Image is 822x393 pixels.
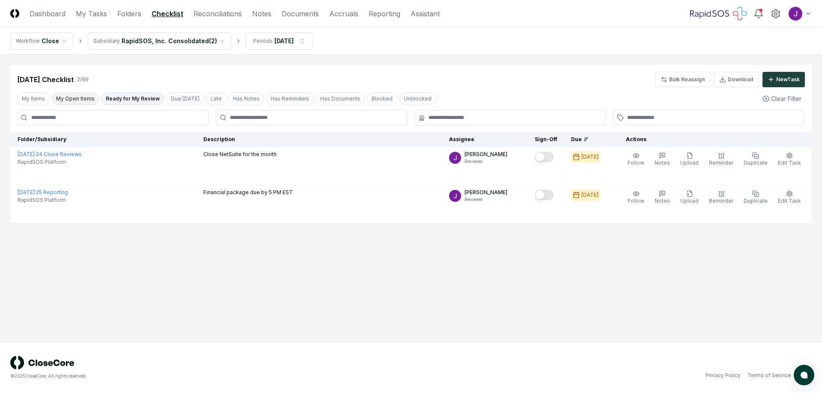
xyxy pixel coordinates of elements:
[776,76,800,83] div: New Task
[571,136,605,143] div: Due
[581,153,599,161] div: [DATE]
[77,76,89,83] div: 2 / 99
[709,198,733,204] span: Reminder
[706,372,741,379] a: Privacy Policy
[30,9,66,19] a: Dashboard
[18,158,66,166] span: RapidSOS Platform
[101,92,164,105] button: Ready for My Review
[628,160,644,166] span: Follow
[206,92,226,105] button: Late
[714,72,759,87] button: Download
[742,151,769,168] button: Duplicate
[759,91,805,106] button: Clear Filter
[10,373,411,379] div: © 2025 CloseCore. All rights reserved.
[653,151,672,168] button: Notes
[282,9,319,19] a: Documents
[778,198,801,204] span: Edit Task
[51,92,99,105] button: My Open Items
[329,9,358,19] a: Accruals
[16,37,40,45] div: Workflow
[762,72,805,87] button: NewTask
[17,74,74,85] div: [DATE] Checklist
[117,9,141,19] a: Folders
[619,136,805,143] div: Actions
[316,92,365,105] button: Has Documents
[166,92,204,105] button: Due Today
[535,190,554,200] button: Mark complete
[690,7,747,21] img: RapidSOS logo
[655,198,670,204] span: Notes
[744,198,768,204] span: Duplicate
[709,160,733,166] span: Reminder
[246,33,313,50] button: Periods[DATE]
[449,190,461,202] img: ACg8ocKTC56tjQR6-o9bi8poVV4j_qMfO6M0RniyL9InnBgkmYdNig=s96-c
[778,160,801,166] span: Edit Task
[679,189,700,207] button: Upload
[18,151,82,157] a: [DATE]:24 Close Reviews
[152,9,183,19] a: Checklist
[742,189,769,207] button: Duplicate
[707,151,735,168] button: Reminder
[442,132,528,147] th: Assignee
[653,189,672,207] button: Notes
[17,92,50,105] button: My Items
[369,9,400,19] a: Reporting
[11,132,197,147] th: Folder/Subsidiary
[707,189,735,207] button: Reminder
[465,196,507,203] p: Reviewer
[253,37,273,45] div: Periods
[203,189,293,196] p: Financial package due by 5 PM EST
[266,92,314,105] button: Has Reminders
[581,191,599,199] div: [DATE]
[203,151,277,158] p: Close NetSuite for the month
[655,72,710,87] button: Bulk Reassign
[274,36,294,45] div: [DATE]
[18,151,36,157] span: [DATE] :
[197,132,442,147] th: Description
[399,92,436,105] button: Unblocked
[465,189,507,196] p: [PERSON_NAME]
[679,151,700,168] button: Upload
[367,92,397,105] button: Blocked
[18,196,66,204] span: RapidSOS Platform
[18,189,36,195] span: [DATE] :
[628,198,644,204] span: Follow
[194,9,242,19] a: Reconciliations
[10,33,313,50] nav: breadcrumb
[776,189,803,207] button: Edit Task
[411,9,440,19] a: Assistant
[93,37,120,45] div: Subsidiary
[465,158,507,165] p: Reviewer
[449,152,461,164] img: ACg8ocKTC56tjQR6-o9bi8poVV4j_qMfO6M0RniyL9InnBgkmYdNig=s96-c
[465,151,507,158] p: [PERSON_NAME]
[626,151,646,168] button: Follow
[76,9,107,19] a: My Tasks
[252,9,271,19] a: Notes
[535,152,554,162] button: Mark complete
[655,160,670,166] span: Notes
[10,356,74,369] img: logo
[776,151,803,168] button: Edit Task
[789,7,802,21] img: ACg8ocKTC56tjQR6-o9bi8poVV4j_qMfO6M0RniyL9InnBgkmYdNig=s96-c
[680,160,699,166] span: Upload
[794,365,814,385] button: atlas-launcher
[748,372,791,379] a: Terms of Service
[626,189,646,207] button: Follow
[744,160,768,166] span: Duplicate
[528,132,564,147] th: Sign-Off
[18,189,68,195] a: [DATE]:25 Reporting
[228,92,264,105] button: Has Notes
[680,198,699,204] span: Upload
[10,9,19,18] img: Logo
